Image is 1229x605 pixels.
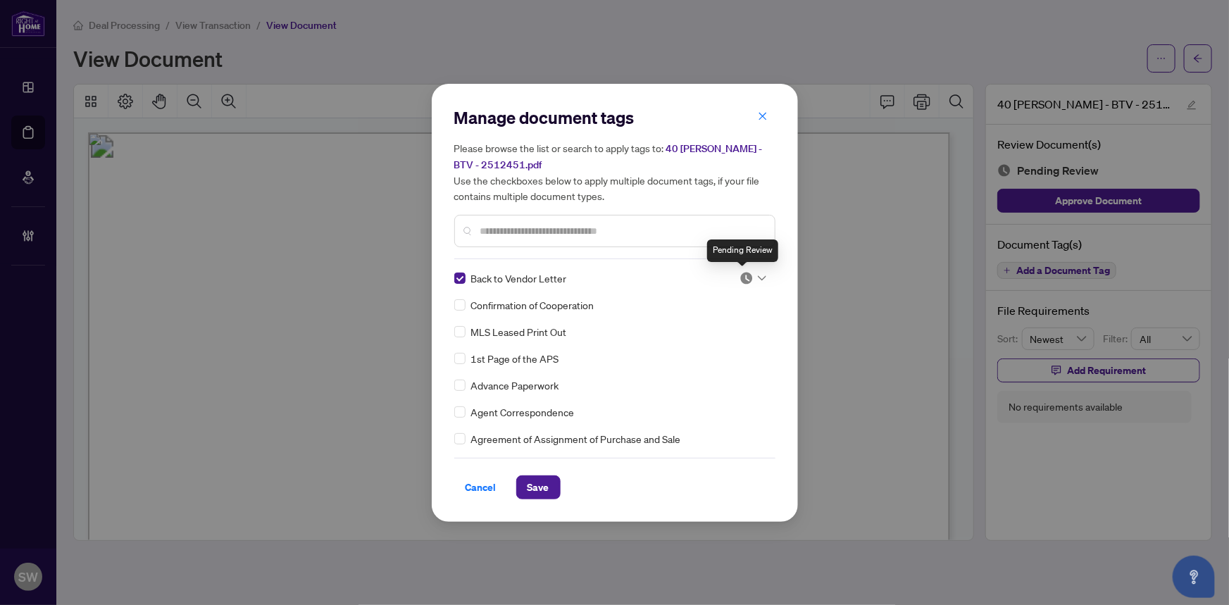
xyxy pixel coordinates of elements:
[454,140,775,204] h5: Please browse the list or search to apply tags to: Use the checkboxes below to apply multiple doc...
[471,297,594,313] span: Confirmation of Cooperation
[454,475,508,499] button: Cancel
[740,271,766,285] span: Pending Review
[471,431,681,447] span: Agreement of Assignment of Purchase and Sale
[471,378,559,393] span: Advance Paperwork
[471,270,567,286] span: Back to Vendor Letter
[471,324,567,339] span: MLS Leased Print Out
[758,111,768,121] span: close
[471,404,575,420] span: Agent Correspondence
[471,351,559,366] span: 1st Page of the APS
[707,239,778,262] div: Pending Review
[466,476,497,499] span: Cancel
[516,475,561,499] button: Save
[454,142,763,171] span: 40 [PERSON_NAME] - BTV - 2512451.pdf
[1173,556,1215,598] button: Open asap
[454,106,775,129] h2: Manage document tags
[528,476,549,499] span: Save
[740,271,754,285] img: status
